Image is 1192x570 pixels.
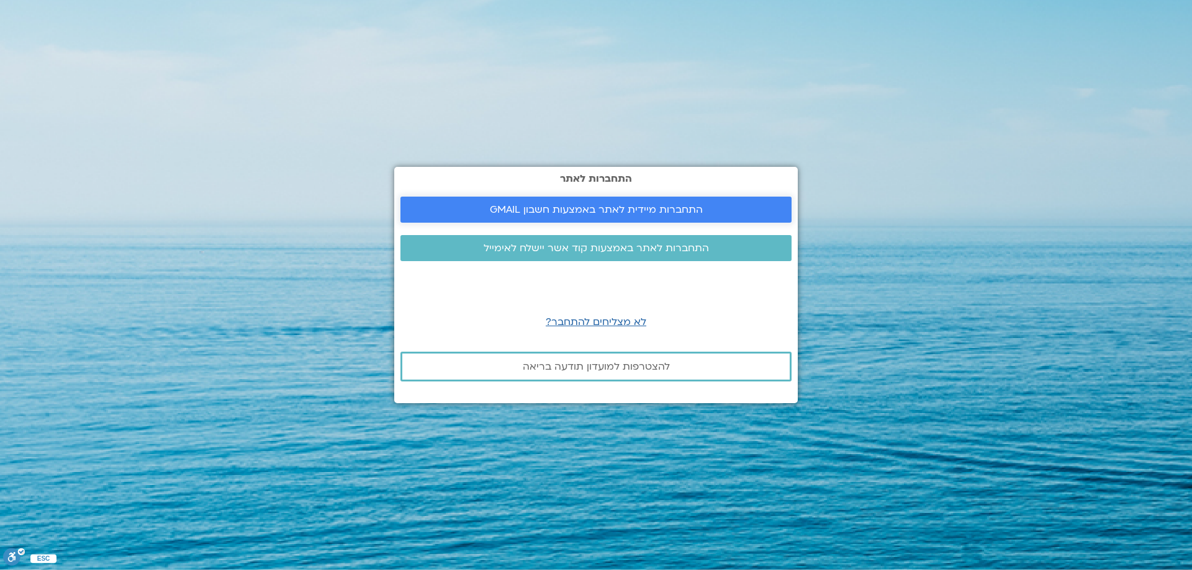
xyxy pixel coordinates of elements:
[484,243,709,254] span: התחברות לאתר באמצעות קוד אשר יישלח לאימייל
[400,173,792,184] h2: התחברות לאתר
[400,235,792,261] a: התחברות לאתר באמצעות קוד אשר יישלח לאימייל
[400,352,792,381] a: להצטרפות למועדון תודעה בריאה
[400,197,792,223] a: התחברות מיידית לאתר באמצעות חשבון GMAIL
[523,361,670,372] span: להצטרפות למועדון תודעה בריאה
[546,315,646,329] a: לא מצליחים להתחבר?
[490,204,703,215] span: התחברות מיידית לאתר באמצעות חשבון GMAIL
